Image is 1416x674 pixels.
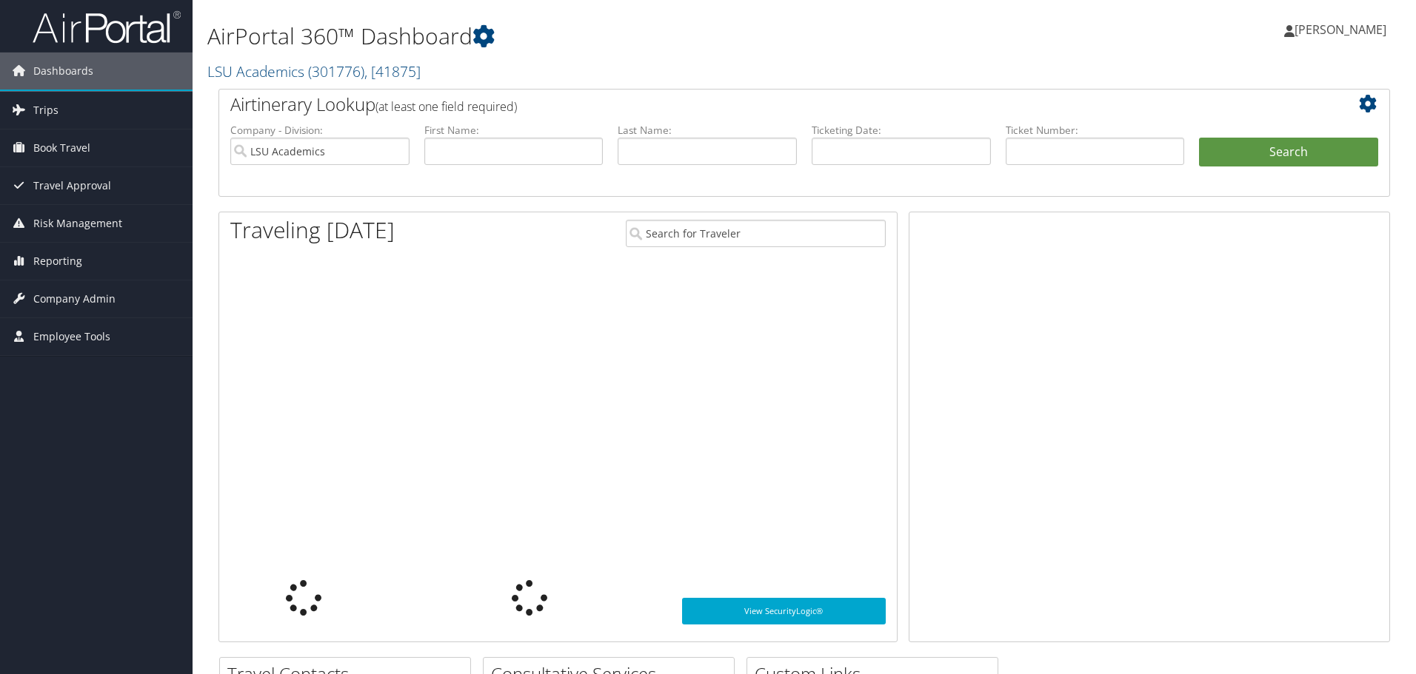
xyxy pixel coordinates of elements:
[364,61,421,81] span: , [ 41875 ]
[207,21,1003,52] h1: AirPortal 360™ Dashboard
[33,10,181,44] img: airportal-logo.png
[308,61,364,81] span: ( 301776 )
[618,123,797,138] label: Last Name:
[33,205,122,242] span: Risk Management
[812,123,991,138] label: Ticketing Date:
[33,92,59,129] span: Trips
[230,92,1280,117] h2: Airtinerary Lookup
[424,123,604,138] label: First Name:
[1199,138,1378,167] button: Search
[230,215,395,246] h1: Traveling [DATE]
[1295,21,1386,38] span: [PERSON_NAME]
[1006,123,1185,138] label: Ticket Number:
[33,243,82,280] span: Reporting
[1284,7,1401,52] a: [PERSON_NAME]
[626,220,886,247] input: Search for Traveler
[33,167,111,204] span: Travel Approval
[33,53,93,90] span: Dashboards
[375,98,517,115] span: (at least one field required)
[33,318,110,355] span: Employee Tools
[682,598,886,624] a: View SecurityLogic®
[230,123,410,138] label: Company - Division:
[33,280,116,317] span: Company Admin
[207,61,421,81] a: LSU Academics
[33,129,90,166] span: Book Travel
